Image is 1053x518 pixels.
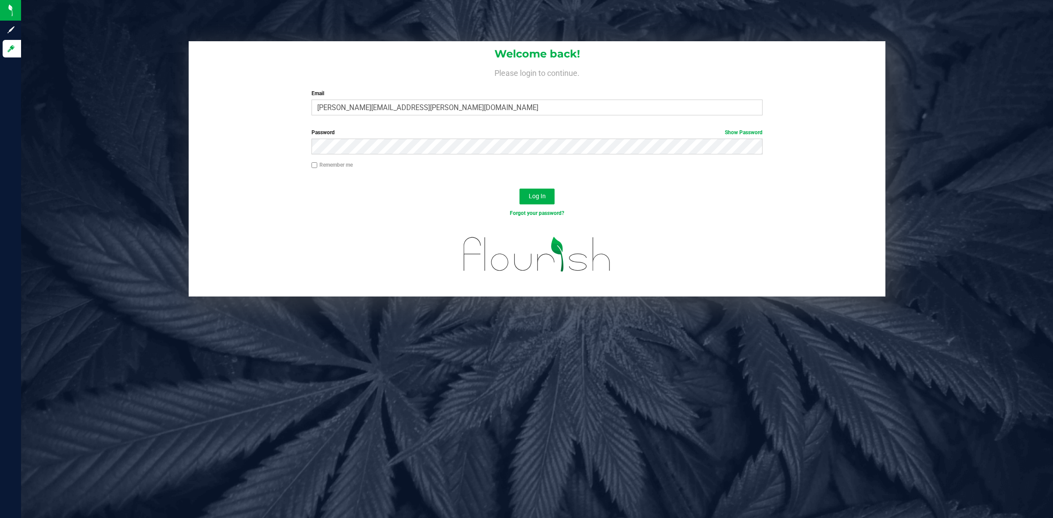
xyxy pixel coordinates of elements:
[529,193,546,200] span: Log In
[312,89,763,97] label: Email
[189,48,885,60] h1: Welcome back!
[725,129,763,136] a: Show Password
[312,162,318,168] input: Remember me
[450,226,624,282] img: flourish_logo.svg
[312,161,353,169] label: Remember me
[7,25,15,34] inline-svg: Sign up
[519,189,555,204] button: Log In
[189,67,885,77] h4: Please login to continue.
[312,129,335,136] span: Password
[510,210,564,216] a: Forgot your password?
[7,44,15,53] inline-svg: Log in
